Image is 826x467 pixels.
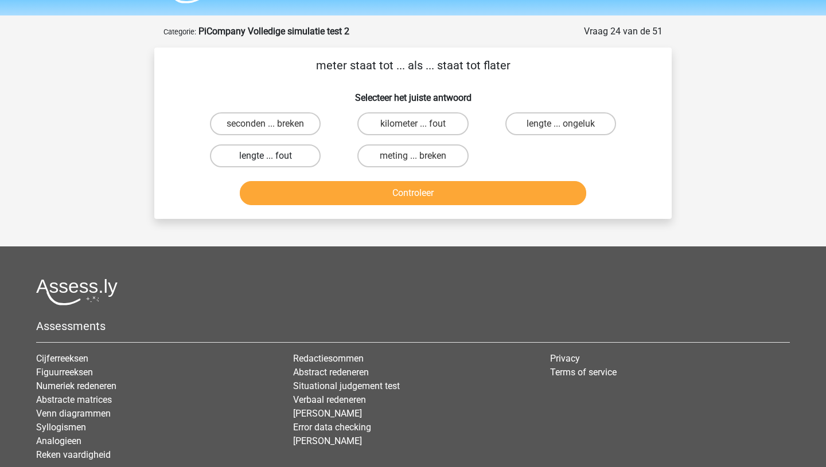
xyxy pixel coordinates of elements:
[293,408,362,419] a: [PERSON_NAME]
[550,367,617,378] a: Terms of service
[550,353,580,364] a: Privacy
[163,28,196,36] small: Categorie:
[505,112,616,135] label: lengte ... ongeluk
[198,26,349,37] strong: PiCompany Volledige simulatie test 2
[357,112,468,135] label: kilometer ... fout
[293,394,366,405] a: Verbaal redeneren
[293,435,362,446] a: [PERSON_NAME]
[36,367,93,378] a: Figuurreeksen
[36,449,111,460] a: Reken vaardigheid
[293,367,369,378] a: Abstract redeneren
[36,319,790,333] h5: Assessments
[357,144,468,167] label: meting ... breken
[240,181,587,205] button: Controleer
[173,57,653,74] p: meter staat tot ... als ... staat tot flater
[173,83,653,103] h6: Selecteer het juiste antwoord
[36,408,111,419] a: Venn diagrammen
[36,435,81,446] a: Analogieen
[293,422,371,433] a: Error data checking
[36,278,118,305] img: Assessly logo
[584,25,663,38] div: Vraag 24 van de 51
[36,353,88,364] a: Cijferreeksen
[293,353,364,364] a: Redactiesommen
[293,380,400,391] a: Situational judgement test
[210,112,321,135] label: seconden ... breken
[36,394,112,405] a: Abstracte matrices
[210,144,321,167] label: lengte ... fout
[36,422,86,433] a: Syllogismen
[36,380,116,391] a: Numeriek redeneren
